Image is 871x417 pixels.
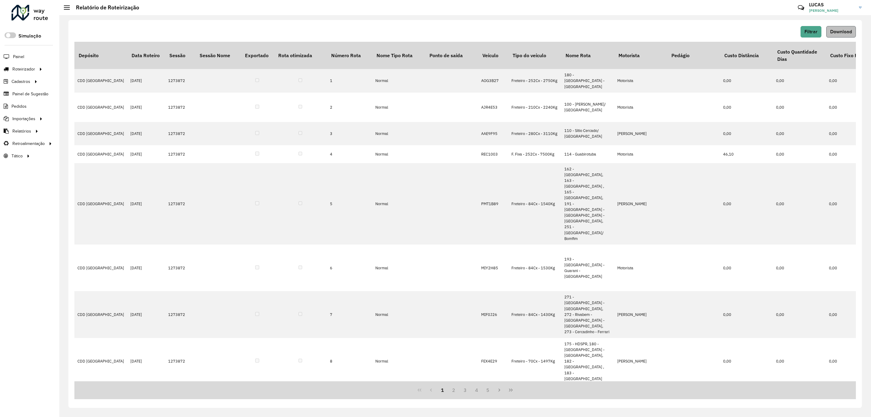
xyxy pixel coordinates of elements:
[127,245,165,291] td: [DATE]
[720,42,773,69] th: Custo Distância
[459,384,471,396] button: 3
[448,384,459,396] button: 2
[508,69,561,93] td: Freteiro - 252Cx - 2750Kg
[12,66,35,72] span: Roteirizador
[614,42,667,69] th: Motorista
[70,4,139,11] h2: Relatório de Roteirização
[478,42,508,69] th: Veículo
[773,163,826,245] td: 0,00
[74,93,127,122] td: CDD [GEOGRAPHIC_DATA]
[614,93,667,122] td: Motorista
[720,338,773,385] td: 0,00
[720,69,773,93] td: 0,00
[241,42,274,69] th: Exportado
[127,122,165,146] td: [DATE]
[74,69,127,93] td: CDD [GEOGRAPHIC_DATA]
[478,69,508,93] td: AOG3B27
[327,291,372,338] td: 7
[165,145,195,163] td: 1273872
[478,245,508,291] td: MIY2H85
[127,163,165,245] td: [DATE]
[561,69,614,93] td: 180 - [GEOGRAPHIC_DATA] - [GEOGRAPHIC_DATA]
[127,69,165,93] td: [DATE]
[327,122,372,146] td: 3
[614,291,667,338] td: [PERSON_NAME]
[327,145,372,163] td: 4
[372,338,425,385] td: Normal
[561,93,614,122] td: 100 - [PERSON_NAME]/ [GEOGRAPHIC_DATA]
[614,245,667,291] td: Motorista
[372,245,425,291] td: Normal
[508,291,561,338] td: Freteiro - 84Cx - 1430Kg
[482,384,494,396] button: 5
[372,291,425,338] td: Normal
[720,245,773,291] td: 0,00
[372,93,425,122] td: Normal
[773,93,826,122] td: 0,00
[667,42,720,69] th: Pedágio
[561,163,614,245] td: 162 - [GEOGRAPHIC_DATA], 163 - [GEOGRAPHIC_DATA] , 165 - [GEOGRAPHIC_DATA], 191 - [GEOGRAPHIC_DAT...
[720,93,773,122] td: 0,00
[11,78,30,85] span: Cadastros
[74,245,127,291] td: CDD [GEOGRAPHIC_DATA]
[809,8,854,13] span: [PERSON_NAME]
[508,93,561,122] td: Freteiro - 210Cx - 2240Kg
[74,338,127,385] td: CDD [GEOGRAPHIC_DATA]
[471,384,482,396] button: 4
[505,384,517,396] button: Last Page
[478,145,508,163] td: REC1003
[478,163,508,245] td: PMT1B89
[720,163,773,245] td: 0,00
[508,338,561,385] td: Freteiro - 70Cx - 1497Kg
[720,145,773,163] td: 46,10
[561,291,614,338] td: 271 - [GEOGRAPHIC_DATA] - [GEOGRAPHIC_DATA], 272 - Rivabem - [GEOGRAPHIC_DATA] - [GEOGRAPHIC_DATA...
[508,245,561,291] td: Freteiro - 84Cx - 1530Kg
[494,384,505,396] button: Next Page
[12,140,45,147] span: Retroalimentação
[74,122,127,146] td: CDD [GEOGRAPHIC_DATA]
[74,42,127,69] th: Depósito
[165,69,195,93] td: 1273872
[720,122,773,146] td: 0,00
[372,42,425,69] th: Nome Tipo Rota
[74,163,127,245] td: CDD [GEOGRAPHIC_DATA]
[127,42,165,69] th: Data Roteiro
[12,91,48,97] span: Painel de Sugestão
[773,338,826,385] td: 0,00
[165,122,195,146] td: 1273872
[165,42,195,69] th: Sessão
[127,291,165,338] td: [DATE]
[127,93,165,122] td: [DATE]
[165,245,195,291] td: 1273872
[437,384,448,396] button: 1
[614,122,667,146] td: [PERSON_NAME]
[809,2,854,8] h3: LUCAS
[165,291,195,338] td: 1273872
[127,338,165,385] td: [DATE]
[561,245,614,291] td: 193 - [GEOGRAPHIC_DATA] - Guarani - [GEOGRAPHIC_DATA]
[773,122,826,146] td: 0,00
[74,291,127,338] td: CDD [GEOGRAPHIC_DATA]
[425,42,478,69] th: Ponto de saída
[561,338,614,385] td: 175 - HDSPR, 180 - [GEOGRAPHIC_DATA] - [GEOGRAPHIC_DATA], 182 - [GEOGRAPHIC_DATA] , 183 - [GEOGRA...
[165,338,195,385] td: 1273872
[372,163,425,245] td: Normal
[195,42,241,69] th: Sessão Nome
[478,338,508,385] td: FEX4E29
[773,69,826,93] td: 0,00
[11,103,27,110] span: Pedidos
[801,26,821,38] button: Filtrar
[165,163,195,245] td: 1273872
[327,42,372,69] th: Número Rota
[372,69,425,93] td: Normal
[614,69,667,93] td: Motorista
[561,122,614,146] td: 110 - Sítio Cercado/ [GEOGRAPHIC_DATA]
[720,291,773,338] td: 0,00
[11,153,23,159] span: Tático
[74,145,127,163] td: CDD [GEOGRAPHIC_DATA]
[327,93,372,122] td: 2
[561,42,614,69] th: Nome Rota
[804,29,817,34] span: Filtrar
[12,116,35,122] span: Importações
[478,93,508,122] td: AJR4E53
